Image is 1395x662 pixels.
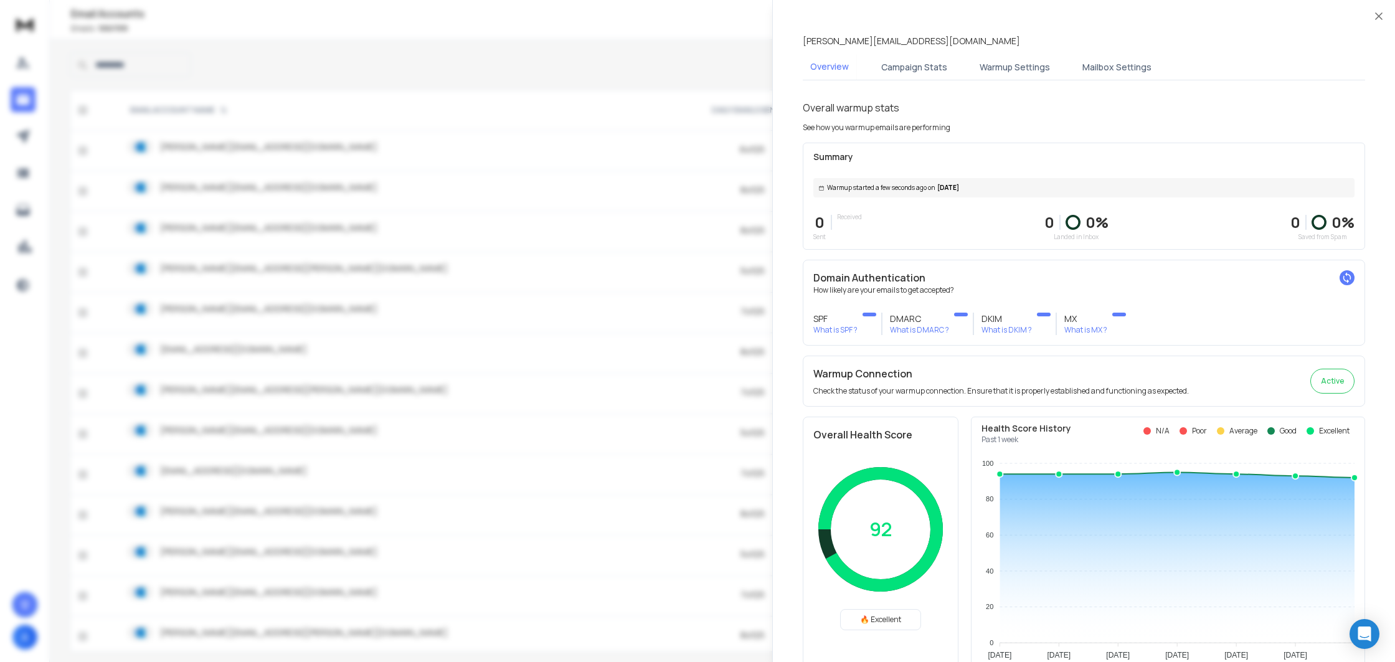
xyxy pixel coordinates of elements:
div: Open Intercom Messenger [1350,619,1379,649]
tspan: 60 [986,531,993,539]
div: [DATE] [813,178,1355,197]
p: Summary [813,151,1355,163]
tspan: 80 [986,495,993,503]
p: 0 % [1085,212,1109,232]
tspan: [DATE] [1047,651,1071,660]
p: 0 % [1331,212,1355,232]
p: Excellent [1319,426,1350,436]
button: Active [1310,369,1355,394]
p: See how you warmup emails are performing [803,123,950,133]
tspan: [DATE] [1224,651,1248,660]
p: 0 [1044,212,1054,232]
h3: MX [1064,313,1107,325]
tspan: 100 [982,460,993,467]
strong: 0 [1290,212,1300,232]
p: 92 [869,518,892,541]
p: Landed in Inbox [1044,232,1109,242]
tspan: 20 [986,603,993,610]
p: What is MX ? [1064,325,1107,335]
h2: Overall Health Score [813,427,948,442]
p: Health Score History [981,422,1071,435]
tspan: [DATE] [1106,651,1130,660]
p: Past 1 week [981,435,1071,445]
p: 0 [813,212,826,232]
button: Campaign Stats [874,54,955,81]
p: Saved from Spam [1290,232,1355,242]
tspan: [DATE] [988,651,1011,660]
p: Average [1229,426,1257,436]
p: What is DMARC ? [890,325,949,335]
button: Overview [803,53,856,82]
p: [PERSON_NAME][EMAIL_ADDRESS][DOMAIN_NAME] [803,35,1020,47]
tspan: [DATE] [1165,651,1189,660]
p: N/A [1156,426,1170,436]
button: Warmup Settings [972,54,1057,81]
p: Sent [813,232,826,242]
p: Poor [1192,426,1207,436]
h3: SPF [813,313,858,325]
h2: Warmup Connection [813,366,1189,381]
span: Warmup started a few seconds ago on [827,183,935,192]
button: Mailbox Settings [1075,54,1159,81]
p: What is SPF ? [813,325,858,335]
h3: DMARC [890,313,949,325]
h3: DKIM [981,313,1032,325]
p: What is DKIM ? [981,325,1032,335]
p: Received [837,212,862,222]
tspan: 0 [990,639,993,646]
tspan: [DATE] [1284,651,1307,660]
h1: Overall warmup stats [803,100,899,115]
p: Good [1280,426,1297,436]
p: How likely are your emails to get accepted? [813,285,1355,295]
h2: Domain Authentication [813,270,1355,285]
div: 🔥 Excellent [840,609,921,630]
p: Check the status of your warmup connection. Ensure that it is properly established and functionin... [813,386,1189,396]
tspan: 40 [986,567,993,575]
